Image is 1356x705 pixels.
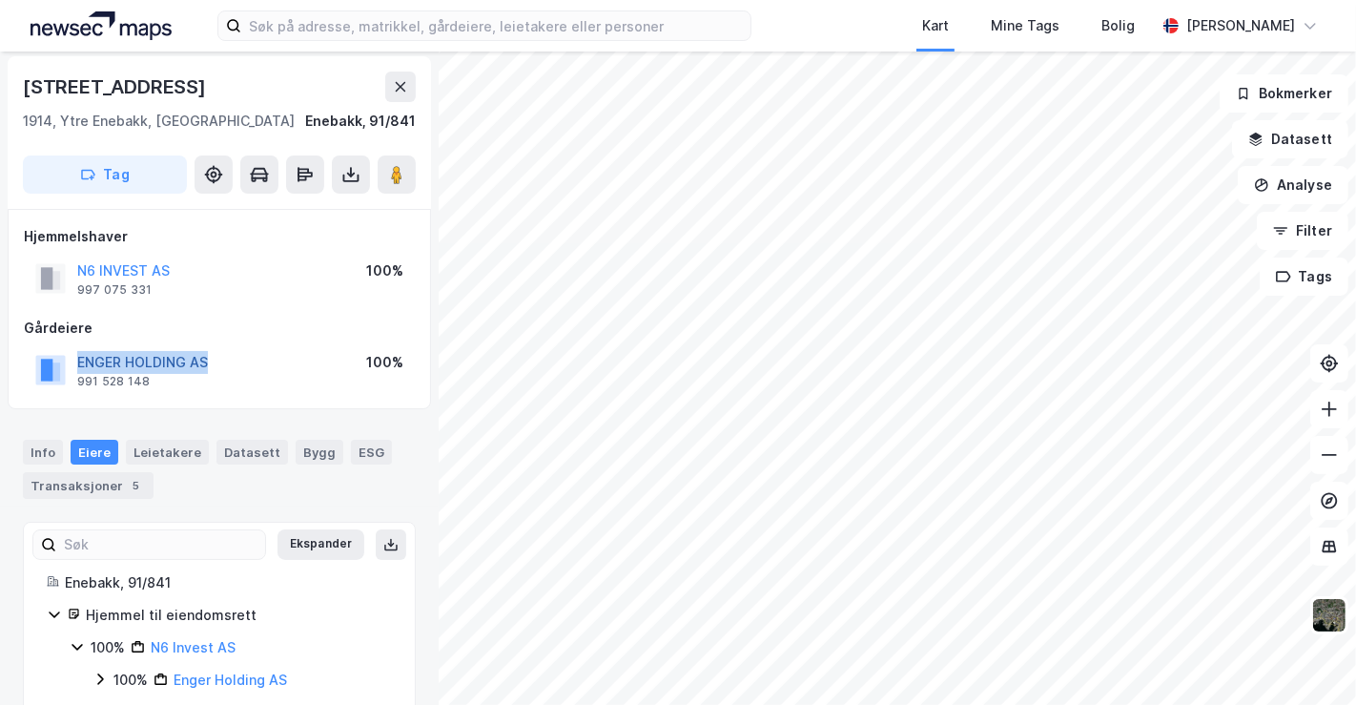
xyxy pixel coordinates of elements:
[296,440,343,465] div: Bygg
[127,476,146,495] div: 5
[86,604,392,627] div: Hjemmel til eiendomsrett
[126,440,209,465] div: Leietakere
[1186,14,1295,37] div: [PERSON_NAME]
[24,225,415,248] div: Hjemmelshaver
[23,440,63,465] div: Info
[23,110,295,133] div: 1914, Ytre Enebakk, [GEOGRAPHIC_DATA]
[366,259,403,282] div: 100%
[277,529,364,560] button: Ekspander
[1257,212,1348,250] button: Filter
[77,282,152,298] div: 997 075 331
[56,530,265,559] input: Søk
[77,374,150,389] div: 991 528 148
[922,14,949,37] div: Kart
[23,72,210,102] div: [STREET_ADDRESS]
[216,440,288,465] div: Datasett
[24,317,415,340] div: Gårdeiere
[151,639,236,655] a: N6 Invest AS
[91,636,125,659] div: 100%
[71,440,118,465] div: Eiere
[1220,74,1348,113] button: Bokmerker
[1238,166,1348,204] button: Analyse
[31,11,172,40] img: logo.a4113a55bc3d86da70a041830d287a7e.svg
[366,351,403,374] div: 100%
[23,156,187,194] button: Tag
[174,672,287,688] a: Enger Holding AS
[1311,597,1347,633] img: 9k=
[305,110,416,133] div: Enebakk, 91/841
[1260,258,1348,296] button: Tags
[65,571,392,594] div: Enebakk, 91/841
[1261,613,1356,705] iframe: Chat Widget
[241,11,750,40] input: Søk på adresse, matrikkel, gårdeiere, leietakere eller personer
[991,14,1059,37] div: Mine Tags
[351,440,392,465] div: ESG
[1232,120,1348,158] button: Datasett
[23,472,154,499] div: Transaksjoner
[1101,14,1135,37] div: Bolig
[113,669,148,692] div: 100%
